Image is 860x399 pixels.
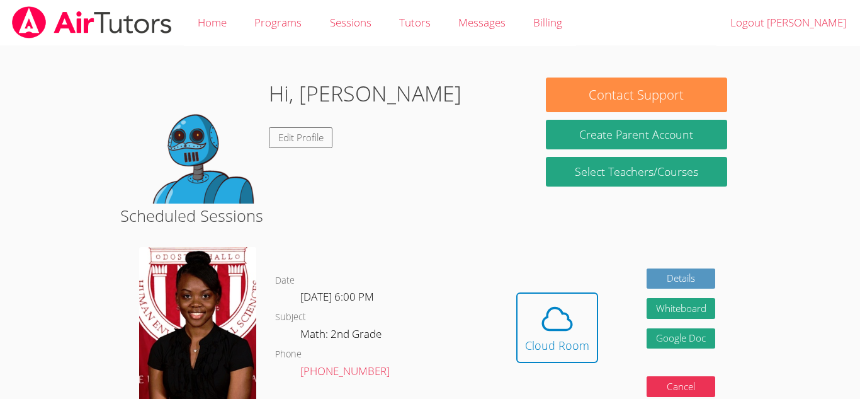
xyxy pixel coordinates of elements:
[458,15,506,30] span: Messages
[275,273,295,289] dt: Date
[546,78,727,112] button: Contact Support
[525,337,589,354] div: Cloud Room
[275,309,306,325] dt: Subject
[516,292,598,363] button: Cloud Room
[647,376,716,397] button: Cancel
[120,204,740,228] h2: Scheduled Sessions
[647,298,716,319] button: Whiteboard
[300,364,390,378] a: [PHONE_NUMBER]
[647,269,716,289] a: Details
[546,157,727,187] a: Select Teachers/Courses
[300,289,374,304] span: [DATE] 6:00 PM
[133,78,259,204] img: default.png
[300,325,384,347] dd: Math: 2nd Grade
[269,78,461,110] h1: Hi, [PERSON_NAME]
[269,127,333,148] a: Edit Profile
[275,347,302,362] dt: Phone
[647,328,716,349] a: Google Doc
[546,120,727,149] button: Create Parent Account
[11,6,173,38] img: airtutors_banner-c4298cdbf04f3fff15de1276eac7730deb9818008684d7c2e4769d2f7ddbe033.png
